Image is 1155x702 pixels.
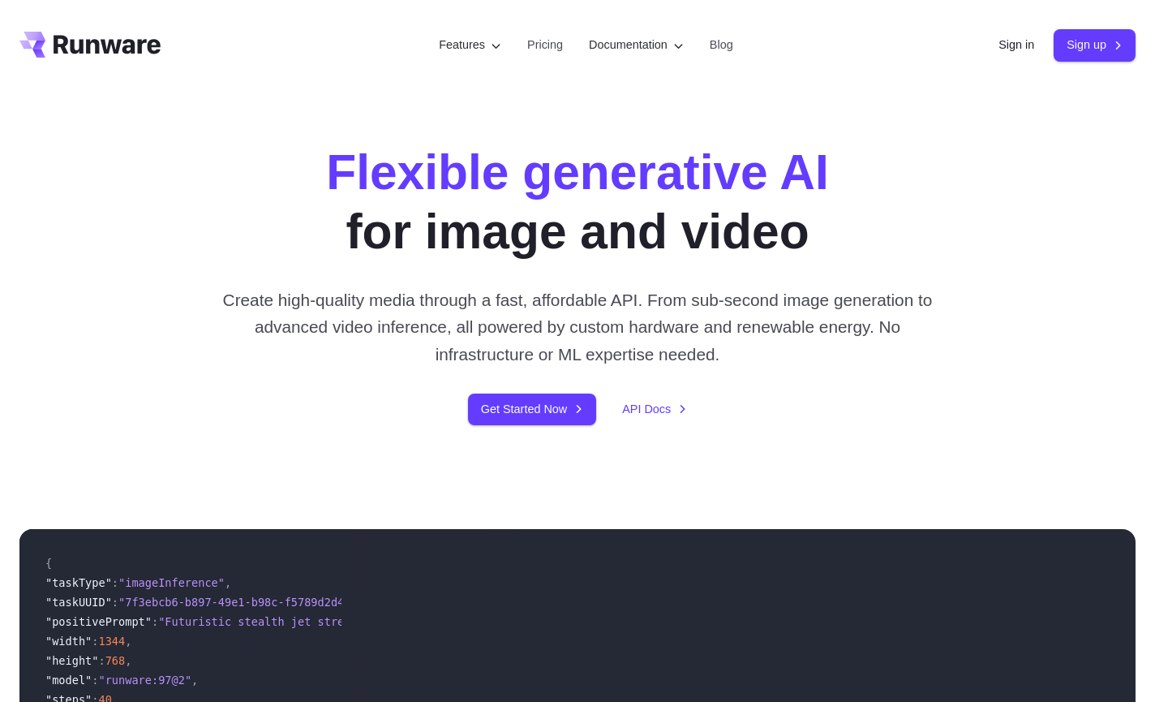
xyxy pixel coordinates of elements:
span: , [225,576,231,589]
h1: for image and video [326,143,828,261]
span: 768 [105,654,126,667]
span: "model" [45,674,92,687]
span: : [92,635,98,648]
span: "width" [45,635,92,648]
span: , [125,654,131,667]
a: API Docs [622,400,687,419]
span: "imageInference" [118,576,225,589]
span: : [112,576,118,589]
span: "taskType" [45,576,112,589]
a: Pricing [527,36,563,54]
span: : [112,596,118,609]
span: "Futuristic stealth jet streaking through a neon-lit cityscape with glowing purple exhaust" [158,615,762,628]
a: Sign up [1054,29,1136,61]
span: : [98,654,105,667]
span: , [125,635,131,648]
span: , [191,674,198,687]
a: Sign in [998,36,1034,54]
a: Get Started Now [468,394,596,425]
span: : [92,674,98,687]
span: "height" [45,654,98,667]
label: Documentation [589,36,684,54]
span: "taskUUID" [45,596,112,609]
span: 1344 [98,635,125,648]
span: : [152,615,158,628]
span: "7f3ebcb6-b897-49e1-b98c-f5789d2d40d7" [118,596,371,609]
a: Blog [710,36,733,54]
span: { [45,557,52,570]
strong: Flexible generative AI [326,144,828,200]
span: "positivePrompt" [45,615,152,628]
label: Features [439,36,501,54]
a: Go to / [19,32,161,58]
span: "runware:97@2" [98,674,191,687]
p: Create high-quality media through a fast, affordable API. From sub-second image generation to adv... [221,286,935,368]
